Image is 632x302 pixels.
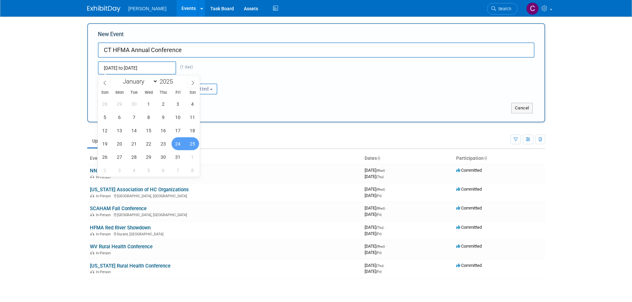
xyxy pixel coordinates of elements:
[454,153,545,164] th: Participation
[456,225,482,230] span: Committed
[172,124,184,137] span: October 17, 2025
[128,164,141,177] span: November 4, 2025
[141,91,156,95] span: Wed
[96,251,113,255] span: In-Person
[99,124,111,137] span: October 12, 2025
[376,213,382,216] span: (Fri)
[376,194,382,198] span: (Fri)
[377,155,380,161] a: Sort by Start Date
[90,212,359,217] div: [GEOGRAPHIC_DATA], [GEOGRAPHIC_DATA]
[90,187,189,193] a: [US_STATE] Association of HC Organizations
[90,270,94,273] img: In-Person Event
[386,244,387,249] span: -
[98,75,162,83] div: Attendance / Format:
[142,151,155,163] span: October 29, 2025
[385,225,386,230] span: -
[87,153,362,164] th: Event
[386,206,387,211] span: -
[90,251,94,254] img: In-Person Event
[172,97,184,110] span: October 3, 2025
[456,206,482,211] span: Committed
[96,213,113,217] span: In-Person
[113,97,126,110] span: September 29, 2025
[113,124,126,137] span: October 13, 2025
[511,103,533,113] button: Cancel
[90,231,359,236] div: Durant, [GEOGRAPHIC_DATA]
[128,6,167,11] span: [PERSON_NAME]
[456,168,482,173] span: Committed
[128,137,141,150] span: October 21, 2025
[96,194,113,198] span: In-Person
[128,151,141,163] span: October 28, 2025
[376,245,385,248] span: (Wed)
[365,269,382,274] span: [DATE]
[90,206,147,211] a: SCAHAM Fall Conference
[99,164,111,177] span: November 2, 2025
[456,263,482,268] span: Committed
[186,164,199,177] span: November 8, 2025
[172,111,184,124] span: October 10, 2025
[456,187,482,192] span: Committed
[365,250,382,255] span: [DATE]
[171,91,185,95] span: Fri
[365,168,387,173] span: [DATE]
[113,111,126,124] span: October 6, 2025
[112,91,127,95] span: Mon
[128,97,141,110] span: September 30, 2025
[156,91,171,95] span: Thu
[157,151,170,163] span: October 30, 2025
[386,187,387,192] span: -
[186,137,199,150] span: October 25, 2025
[365,212,382,217] span: [DATE]
[172,151,184,163] span: October 31, 2025
[376,251,382,255] span: (Fri)
[113,137,126,150] span: October 20, 2025
[113,164,126,177] span: November 3, 2025
[157,111,170,124] span: October 9, 2025
[99,151,111,163] span: October 26, 2025
[385,263,386,268] span: -
[487,3,518,15] a: Search
[90,263,171,269] a: [US_STATE] Rural Health Conference
[157,124,170,137] span: October 16, 2025
[128,124,141,137] span: October 14, 2025
[365,206,387,211] span: [DATE]
[87,135,124,147] a: Upcoming6
[96,175,113,179] span: In-Person
[90,175,94,178] img: In-Person Event
[113,151,126,163] span: October 27, 2025
[376,169,385,172] span: (Wed)
[127,91,141,95] span: Tue
[99,111,111,124] span: October 5, 2025
[456,244,482,249] span: Committed
[186,124,199,137] span: October 18, 2025
[186,151,199,163] span: November 1, 2025
[365,193,382,198] span: [DATE]
[99,137,111,150] span: October 19, 2025
[365,231,382,236] span: [DATE]
[90,194,94,197] img: In-Person Event
[365,244,387,249] span: [DATE]
[98,42,534,58] input: Name of Trade Show / Conference
[365,187,387,192] span: [DATE]
[376,188,385,191] span: (Wed)
[142,124,155,137] span: October 15, 2025
[90,244,153,250] a: WV Rural Health Conference
[376,270,382,273] span: (Fri)
[98,61,176,75] input: Start Date - End Date
[484,155,487,161] a: Sort by Participation Type
[365,263,386,268] span: [DATE]
[128,111,141,124] span: October 7, 2025
[142,137,155,150] span: October 22, 2025
[157,137,170,150] span: October 23, 2025
[87,6,120,12] img: ExhibitDay
[185,91,200,95] span: Sat
[96,232,113,236] span: In-Person
[90,225,151,231] a: HFMA Red River Showdown
[186,97,199,110] span: October 4, 2025
[172,75,237,83] div: Participation:
[365,174,384,179] span: [DATE]
[376,207,385,210] span: (Wed)
[362,153,454,164] th: Dates
[96,270,113,274] span: In-Person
